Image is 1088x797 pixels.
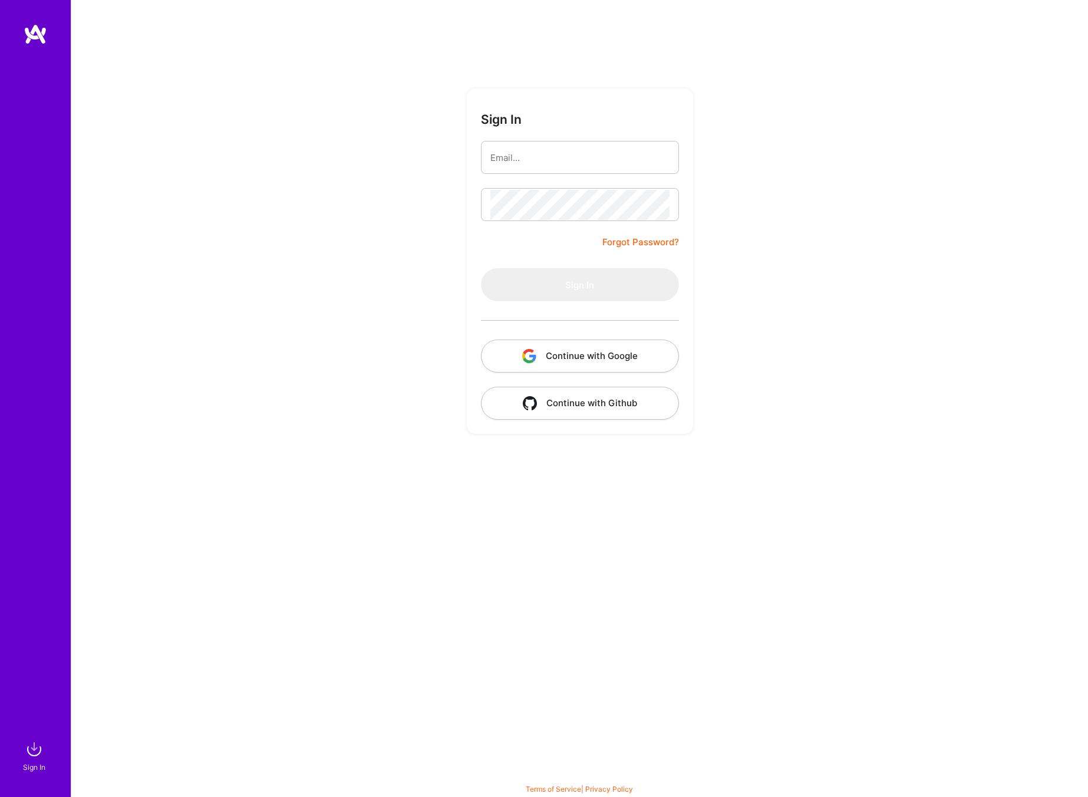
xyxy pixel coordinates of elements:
[522,349,536,363] img: icon
[602,235,679,249] a: Forgot Password?
[481,268,679,301] button: Sign In
[25,737,46,773] a: sign inSign In
[22,737,46,761] img: sign in
[71,762,1088,791] div: © 2025 ATeams Inc., All rights reserved.
[585,785,633,793] a: Privacy Policy
[481,387,679,420] button: Continue with Github
[526,785,633,793] span: |
[481,112,522,127] h3: Sign In
[23,761,45,773] div: Sign In
[523,396,537,410] img: icon
[24,24,47,45] img: logo
[526,785,581,793] a: Terms of Service
[481,340,679,373] button: Continue with Google
[490,143,670,173] input: Email...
